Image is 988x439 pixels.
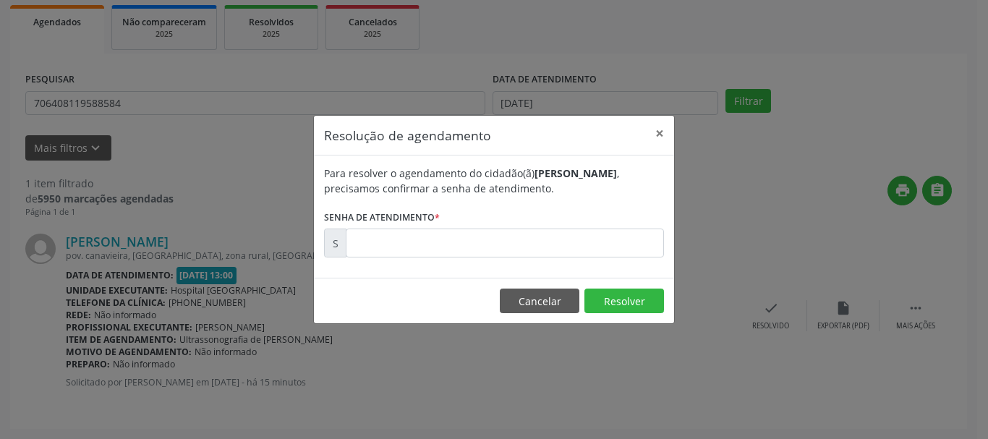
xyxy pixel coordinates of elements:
[535,166,617,180] b: [PERSON_NAME]
[645,116,674,151] button: Close
[324,166,664,196] div: Para resolver o agendamento do cidadão(ã) , precisamos confirmar a senha de atendimento.
[584,289,664,313] button: Resolver
[324,229,346,257] div: S
[500,289,579,313] button: Cancelar
[324,126,491,145] h5: Resolução de agendamento
[324,206,440,229] label: Senha de atendimento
